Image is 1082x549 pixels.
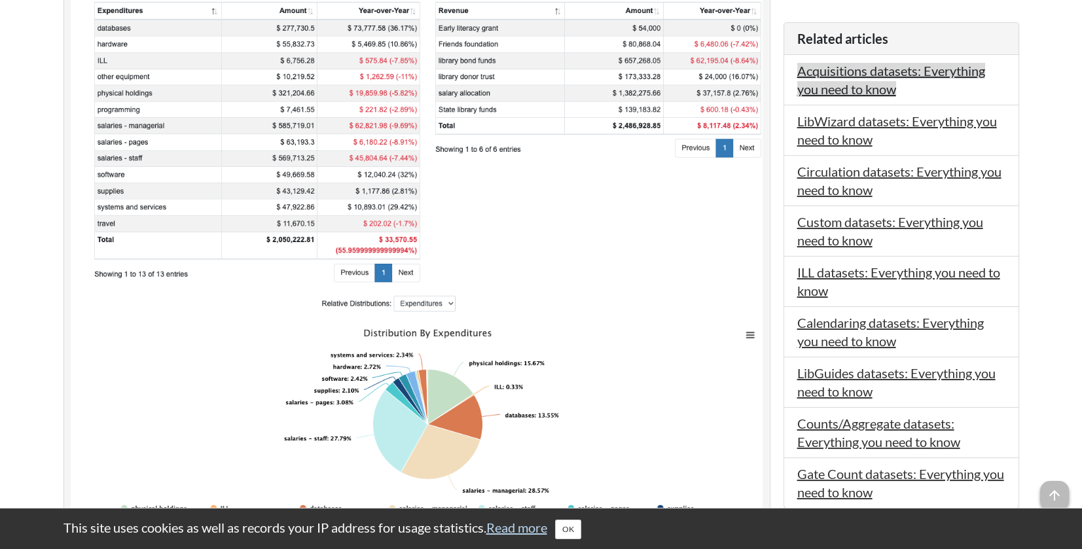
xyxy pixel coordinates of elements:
[797,264,1000,298] a: ILL datasets: Everything you need to know
[797,315,984,349] a: Calendaring datasets: Everything you need to know
[797,63,985,97] a: Acquisitions datasets: Everything you need to know
[555,520,581,539] button: Close
[1040,481,1069,510] span: arrow_upward
[797,416,960,450] a: Counts/Aggregate datasets: Everything you need to know
[797,214,983,248] a: Custom datasets: Everything you need to know
[1040,482,1069,498] a: arrow_upward
[797,113,997,147] a: LibWizard datasets: Everything you need to know
[797,164,1001,198] a: Circulation datasets: Everything you need to know
[797,365,996,399] a: LibGuides datasets: Everything you need to know
[797,466,1004,500] a: Gate Count datasets: Everything you need to know
[486,520,547,535] a: Read more
[797,31,888,46] span: Related articles
[50,518,1032,539] div: This site uses cookies as well as records your IP address for usage statistics.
